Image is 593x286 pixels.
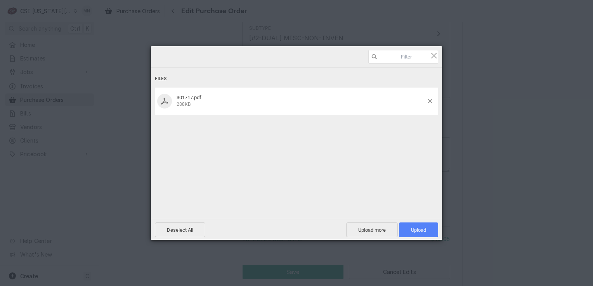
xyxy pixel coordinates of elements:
[174,95,428,107] div: 301717.pdf
[155,222,205,237] span: Deselect All
[399,222,438,237] span: Upload
[430,51,438,60] span: Click here or hit ESC to close picker
[346,222,398,237] span: Upload more
[177,95,201,100] span: 301717.pdf
[155,72,438,86] div: Files
[368,50,438,64] input: Filter
[177,102,191,107] span: 288KB
[411,227,426,233] span: Upload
